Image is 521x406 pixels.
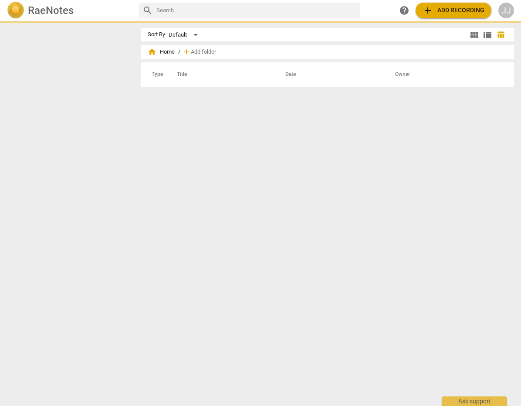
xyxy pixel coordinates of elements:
span: add [182,48,191,56]
input: Search [156,3,356,17]
th: Owner [385,62,505,87]
button: Tile view [468,28,481,41]
span: help [399,5,409,16]
span: Add recording [423,5,484,16]
span: Home [148,48,175,56]
span: table_chart [497,31,505,39]
span: add [423,5,433,16]
th: Date [275,62,385,87]
span: home [148,48,156,56]
img: Logo [7,2,24,19]
span: view_module [469,30,480,40]
a: Help [396,3,412,18]
div: Default [169,28,201,42]
div: Ask support [442,396,507,406]
button: JJ [498,3,514,18]
th: Title [166,62,275,87]
button: Table view [494,28,507,41]
button: List view [481,28,494,41]
span: Add folder [191,49,216,55]
span: search [142,5,153,16]
th: Type [145,62,166,87]
span: / [178,49,180,55]
button: Upload [416,3,491,18]
span: view_list [482,30,493,40]
div: Sort By [148,31,165,38]
h2: RaeNotes [28,4,74,17]
a: LogoRaeNotes [7,2,132,19]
